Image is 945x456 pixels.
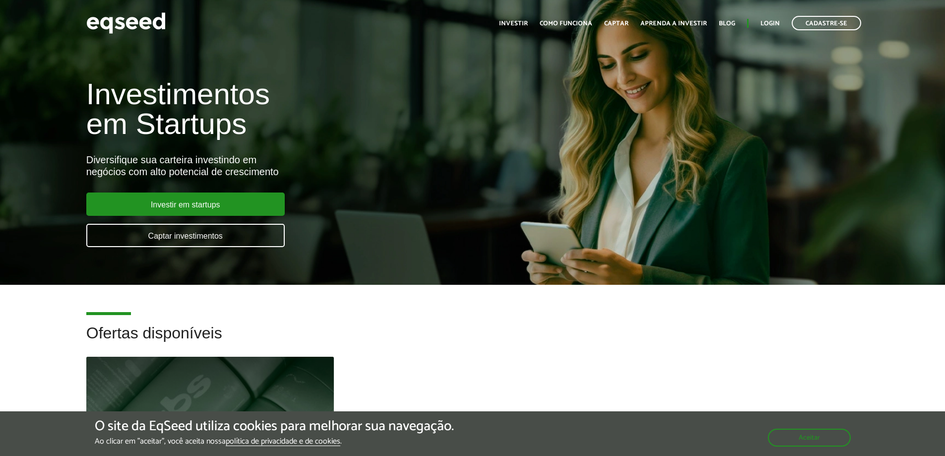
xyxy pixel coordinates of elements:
[640,20,707,27] a: Aprenda a investir
[540,20,592,27] a: Como funciona
[95,437,454,446] p: Ao clicar em "aceitar", você aceita nossa .
[719,20,735,27] a: Blog
[792,16,861,30] a: Cadastre-se
[86,154,544,178] div: Diversifique sua carteira investindo em negócios com alto potencial de crescimento
[86,224,285,247] a: Captar investimentos
[86,10,166,36] img: EqSeed
[86,325,859,357] h2: Ofertas disponíveis
[86,79,544,139] h1: Investimentos em Startups
[226,438,340,446] a: política de privacidade e de cookies
[604,20,629,27] a: Captar
[95,419,454,434] h5: O site da EqSeed utiliza cookies para melhorar sua navegação.
[760,20,780,27] a: Login
[86,193,285,216] a: Investir em startups
[768,429,851,447] button: Aceitar
[499,20,528,27] a: Investir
